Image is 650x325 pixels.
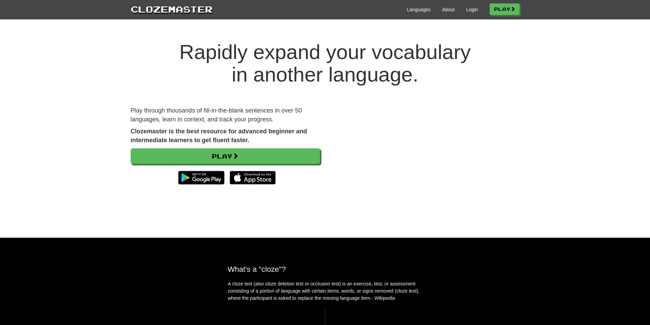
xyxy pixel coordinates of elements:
h2: What's a "cloze"? [228,265,422,274]
a: Play [131,148,320,164]
p: A cloze test (also cloze deletion test or occlusion test) is an exercise, test, or assessment con... [228,280,422,302]
p: Play through thousands of fill-in-the-blank sentences in over 50 languages, learn in context, and... [131,106,320,124]
strong: Clozemaster is the best resource for advanced beginner and intermediate learners to get fluent fa... [131,128,307,144]
a: Clozemaster [131,3,213,15]
a: Play [490,3,520,15]
a: Languages [407,6,431,13]
em: - Wikipedia [372,295,395,301]
a: Login [466,6,478,13]
a: About [442,6,455,13]
img: Download_on_the_App_Store_Badge_US-UK_135x40-25178aeef6eb6b83b96f5f2d004eda3bffbb37122de64afbaef7... [230,171,276,184]
img: Get it on Google Play [175,167,228,188]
